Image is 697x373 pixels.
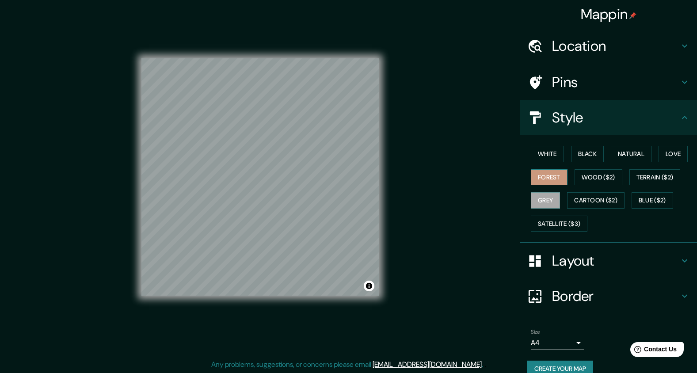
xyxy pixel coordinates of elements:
[520,278,697,314] div: Border
[552,109,679,126] h4: Style
[373,360,482,369] a: [EMAIL_ADDRESS][DOMAIN_NAME]
[531,216,587,232] button: Satellite ($3)
[531,192,560,209] button: Grey
[618,339,687,363] iframe: Help widget launcher
[629,12,636,19] img: pin-icon.png
[364,281,374,291] button: Toggle attribution
[567,192,625,209] button: Cartoon ($2)
[552,287,679,305] h4: Border
[632,192,673,209] button: Blue ($2)
[531,336,584,350] div: A4
[629,169,681,186] button: Terrain ($2)
[520,28,697,64] div: Location
[520,65,697,100] div: Pins
[581,5,637,23] h4: Mappin
[611,146,651,162] button: Natural
[552,37,679,55] h4: Location
[552,73,679,91] h4: Pins
[211,359,483,370] p: Any problems, suggestions, or concerns please email .
[484,359,486,370] div: .
[531,146,564,162] button: White
[571,146,604,162] button: Black
[531,328,540,336] label: Size
[520,243,697,278] div: Layout
[141,58,379,296] canvas: Map
[575,169,622,186] button: Wood ($2)
[552,252,679,270] h4: Layout
[520,100,697,135] div: Style
[659,146,688,162] button: Love
[483,359,484,370] div: .
[531,169,568,186] button: Forest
